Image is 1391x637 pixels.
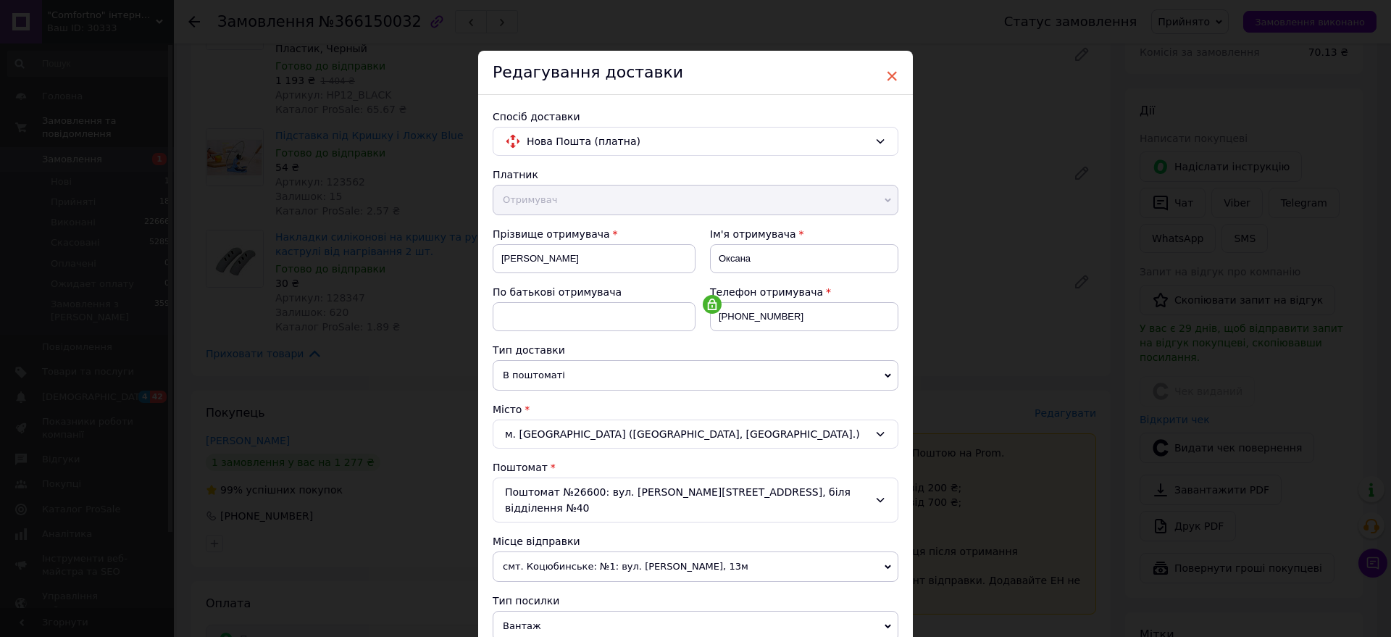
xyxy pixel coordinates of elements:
[493,360,898,391] span: В поштоматі
[493,169,538,180] span: Платник
[527,133,869,149] span: Нова Пошта (платна)
[710,302,898,331] input: +380
[885,64,898,88] span: ×
[493,109,898,124] div: Спосіб доставки
[478,51,913,95] div: Редагування доставки
[710,286,823,298] span: Телефон отримувача
[710,228,796,240] span: Ім'я отримувача
[493,228,610,240] span: Прізвище отримувача
[493,344,565,356] span: Тип доставки
[493,536,580,547] span: Місце відправки
[493,402,898,417] div: Місто
[493,478,898,522] div: Поштомат №26600: вул. [PERSON_NAME][STREET_ADDRESS], біля відділення №40
[493,551,898,582] span: смт. Коцюбинське: №1: вул. [PERSON_NAME], 13м
[493,460,898,475] div: Поштомат
[493,286,622,298] span: По батькові отримувача
[493,185,898,215] span: Отримувач
[493,420,898,449] div: м. [GEOGRAPHIC_DATA] ([GEOGRAPHIC_DATA], [GEOGRAPHIC_DATA].)
[493,595,559,607] span: Тип посилки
